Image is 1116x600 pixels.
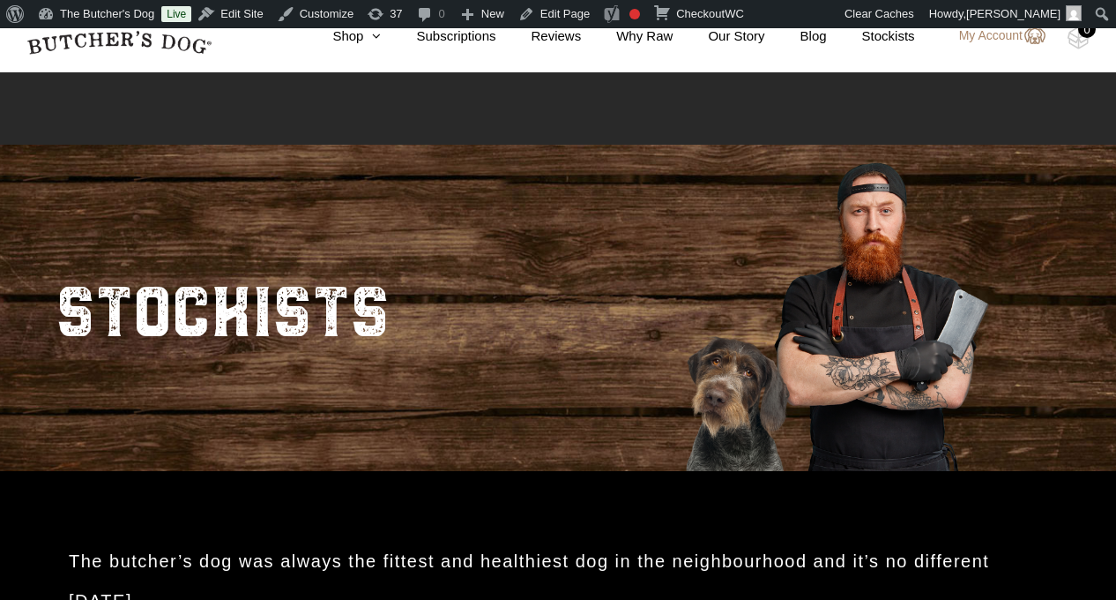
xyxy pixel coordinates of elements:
[381,26,495,47] a: Subscriptions
[56,251,390,365] h2: STOCKISTS
[941,26,1045,47] a: My Account
[966,7,1060,20] span: [PERSON_NAME]
[827,26,915,47] a: Stockists
[496,26,582,47] a: Reviews
[1078,20,1096,38] div: 0
[629,9,640,19] div: Focus keyphrase not set
[765,26,827,47] a: Blog
[673,26,764,47] a: Our Story
[1068,26,1090,49] img: TBD_Cart-Empty.png
[161,6,191,22] a: Live
[581,26,673,47] a: Why Raw
[297,26,381,47] a: Shop
[658,140,1010,471] img: Butcher_Large_3.png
